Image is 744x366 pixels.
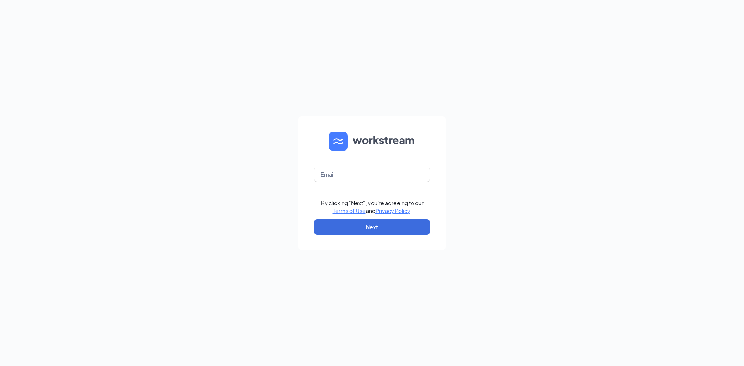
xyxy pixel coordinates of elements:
input: Email [314,167,430,182]
div: By clicking "Next", you're agreeing to our and . [321,199,424,215]
button: Next [314,219,430,235]
a: Privacy Policy [375,207,410,214]
a: Terms of Use [333,207,366,214]
img: WS logo and Workstream text [329,132,415,151]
